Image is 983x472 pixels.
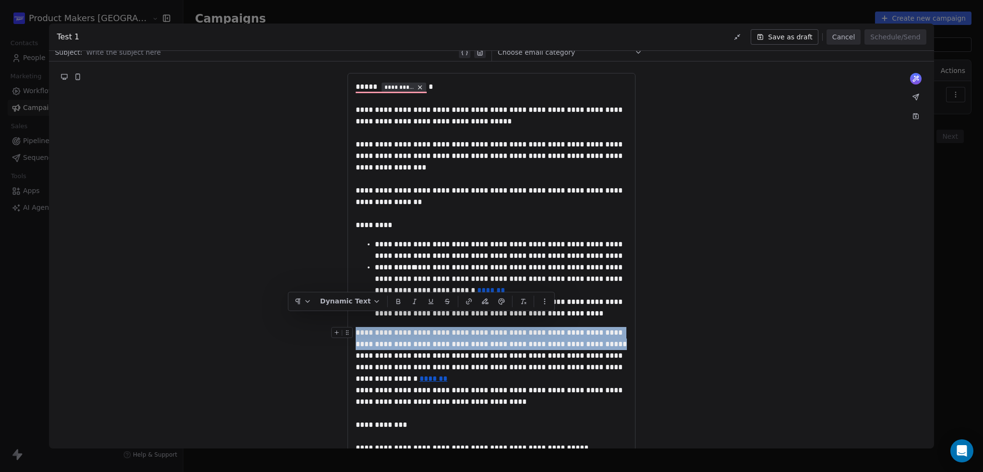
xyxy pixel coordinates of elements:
[950,439,973,462] div: Open Intercom Messenger
[316,294,384,309] button: Dynamic Text
[864,29,926,45] button: Schedule/Send
[751,29,818,45] button: Save as draft
[55,48,82,60] span: Subject:
[827,29,861,45] button: Cancel
[57,31,79,43] span: Test 1
[498,48,575,57] span: Choose email category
